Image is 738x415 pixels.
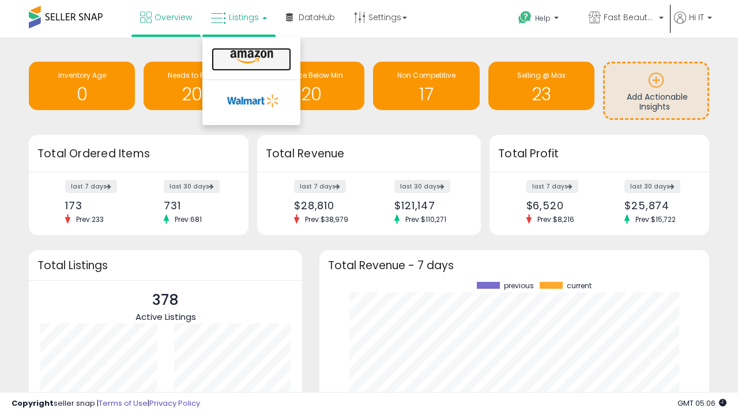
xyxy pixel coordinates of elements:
span: Prev: $110,271 [400,214,452,224]
span: Fast Beauty ([GEOGRAPHIC_DATA]) [604,12,656,23]
div: $6,520 [526,199,591,212]
div: 173 [65,199,130,212]
h1: 23 [494,85,589,104]
span: Active Listings [135,311,196,323]
span: 2025-09-6 05:06 GMT [677,398,726,409]
a: Add Actionable Insights [605,63,707,118]
a: BB Price Below Min 20 [258,62,364,110]
div: 731 [164,199,228,212]
a: Inventory Age 0 [29,62,135,110]
span: previous [504,282,534,290]
a: Terms of Use [99,398,148,409]
label: last 30 days [164,180,220,193]
h1: 0 [35,85,129,104]
a: Help [509,2,578,37]
span: Hi IT [689,12,704,23]
span: Non Competitive [397,70,455,80]
div: $25,874 [624,199,689,212]
a: Non Competitive 17 [373,62,479,110]
a: Privacy Policy [149,398,200,409]
div: seller snap | | [12,398,200,409]
span: Prev: $8,216 [532,214,580,224]
label: last 30 days [394,180,450,193]
span: Help [535,13,551,23]
h3: Total Profit [498,146,701,162]
h3: Total Revenue - 7 days [328,261,701,270]
h1: 207 [149,85,244,104]
span: current [567,282,592,290]
div: $121,147 [394,199,461,212]
span: Selling @ Max [517,70,566,80]
h1: 17 [379,85,473,104]
span: Prev: 681 [169,214,208,224]
a: Hi IT [674,12,712,37]
label: last 7 days [294,180,346,193]
span: DataHub [299,12,335,23]
i: Get Help [518,10,532,25]
span: Inventory Age [58,70,106,80]
a: Needs to Reprice 207 [144,62,250,110]
a: Selling @ Max 23 [488,62,594,110]
span: Add Actionable Insights [627,91,688,113]
span: BB Price Below Min [280,70,343,80]
label: last 7 days [526,180,578,193]
strong: Copyright [12,398,54,409]
p: 378 [135,289,196,311]
span: Prev: $38,979 [299,214,354,224]
span: Prev: 233 [70,214,110,224]
h3: Total Listings [37,261,293,270]
h1: 20 [264,85,359,104]
span: Listings [229,12,259,23]
span: Needs to Reprice [168,70,226,80]
label: last 30 days [624,180,680,193]
span: Prev: $15,722 [630,214,681,224]
span: Overview [155,12,192,23]
h3: Total Ordered Items [37,146,240,162]
div: $28,810 [294,199,360,212]
label: last 7 days [65,180,117,193]
h3: Total Revenue [266,146,472,162]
